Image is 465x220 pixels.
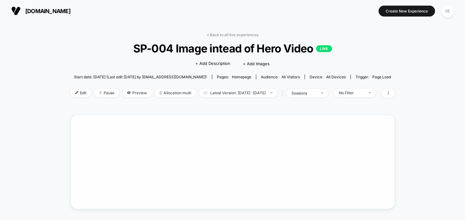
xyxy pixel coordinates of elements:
span: All Visitors [281,75,300,79]
div: sessions [291,91,316,95]
button: Create New Experience [379,6,435,17]
span: + Add Description [195,61,230,67]
img: edit [75,91,78,94]
img: end [321,92,323,94]
button: [DOMAIN_NAME] [9,6,72,16]
img: end [270,92,272,93]
div: Trigger: [355,75,391,79]
span: SP-004 Image intead of Hero Video [86,42,378,55]
img: calendar [204,91,207,94]
img: end [369,92,371,93]
img: Visually logo [11,6,21,16]
span: | [280,89,287,98]
img: end [99,91,102,94]
span: Edit [71,89,91,97]
span: Pause [94,89,119,97]
div: Pages: [217,75,251,79]
span: Page Load [372,75,391,79]
div: No Filter [339,90,364,95]
a: < Back to all live experiences [207,32,258,37]
img: rebalance [159,91,162,95]
span: all devices [326,75,346,79]
p: LIVE [316,45,332,52]
button: SE [440,5,456,17]
span: Allocation: multi [155,89,196,97]
div: SE [442,5,454,17]
span: + Add Images [243,61,270,66]
span: homepage [232,75,251,79]
div: Audience: [261,75,300,79]
span: Latest Version: [DATE] - [DATE] [199,89,277,97]
span: Start date: [DATE] (Last edit [DATE] by [EMAIL_ADDRESS][DOMAIN_NAME]) [74,75,207,79]
span: [DOMAIN_NAME] [25,8,71,14]
span: Device: [305,75,350,79]
span: Preview [122,89,152,97]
